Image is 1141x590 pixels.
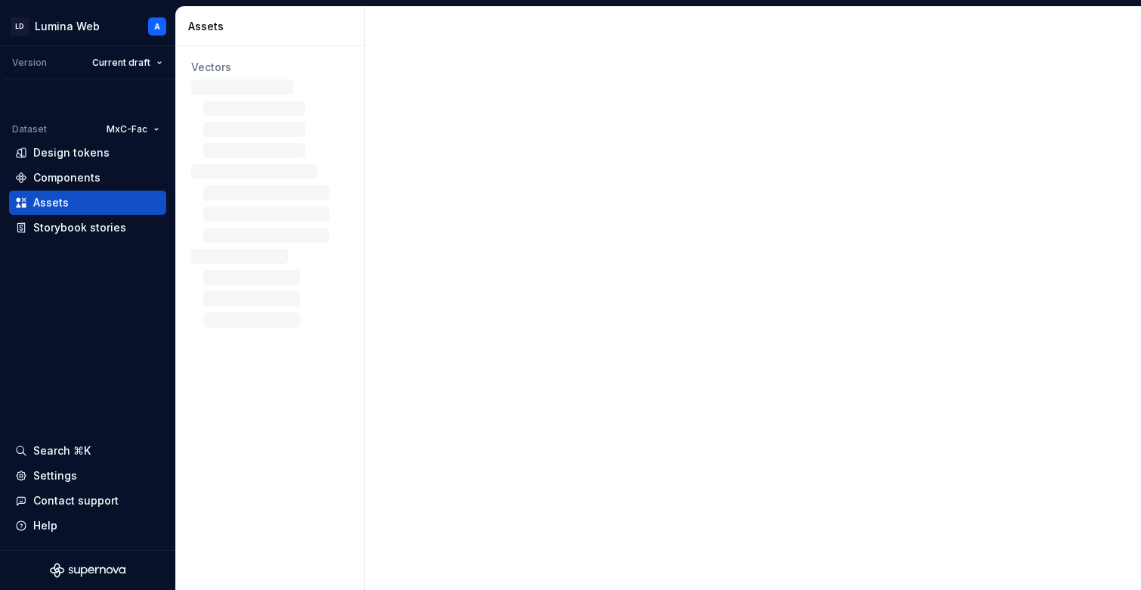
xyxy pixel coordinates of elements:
button: LDLumina WebA [3,10,172,42]
span: Current draft [92,57,150,69]
div: Assets [188,19,358,34]
div: Settings [33,468,77,483]
button: Search ⌘K [9,439,166,463]
div: Contact support [33,493,119,508]
div: A [154,20,160,33]
a: Design tokens [9,141,166,165]
a: Storybook stories [9,216,166,240]
a: Assets [9,191,166,215]
div: Dataset [12,123,47,135]
div: Help [33,518,57,533]
button: MxC-Fac [100,119,166,140]
a: Components [9,166,166,190]
div: Lumina Web [35,19,100,34]
button: Contact support [9,489,166,513]
div: LD [11,17,29,36]
span: MxC-Fac [107,123,147,135]
svg: Supernova Logo [50,563,125,578]
div: Storybook stories [33,220,126,235]
div: Version [12,57,47,69]
a: Settings [9,464,166,488]
button: Current draft [85,52,169,73]
div: Assets [33,195,69,210]
div: Search ⌘K [33,443,91,458]
div: Components [33,170,100,185]
div: Vectors [191,60,349,75]
div: Design tokens [33,145,110,160]
button: Help [9,514,166,538]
